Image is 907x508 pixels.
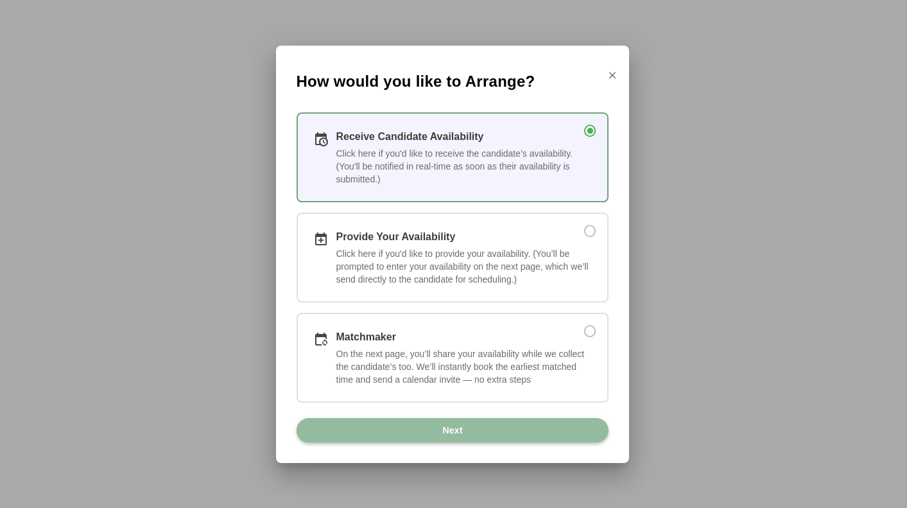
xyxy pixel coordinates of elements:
div: Matchmaker [336,329,566,345]
button: Next [297,418,609,442]
div: Click here if you'd like to provide your availability. (You’ll be prompted to enter your availabi... [336,247,592,286]
span: How would you like to Arrange? [297,71,535,92]
div: Receive Candidate Availability [336,129,592,145]
div: Click here if you'd like to receive the candidate’s availability. (You'll be notified in real-tim... [336,147,592,186]
div: Provide Your Availability [336,229,566,245]
span: Next [442,418,463,442]
div: On the next page, you’ll share your availability while we collect the candidate’s too. We’ll inst... [336,347,592,386]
